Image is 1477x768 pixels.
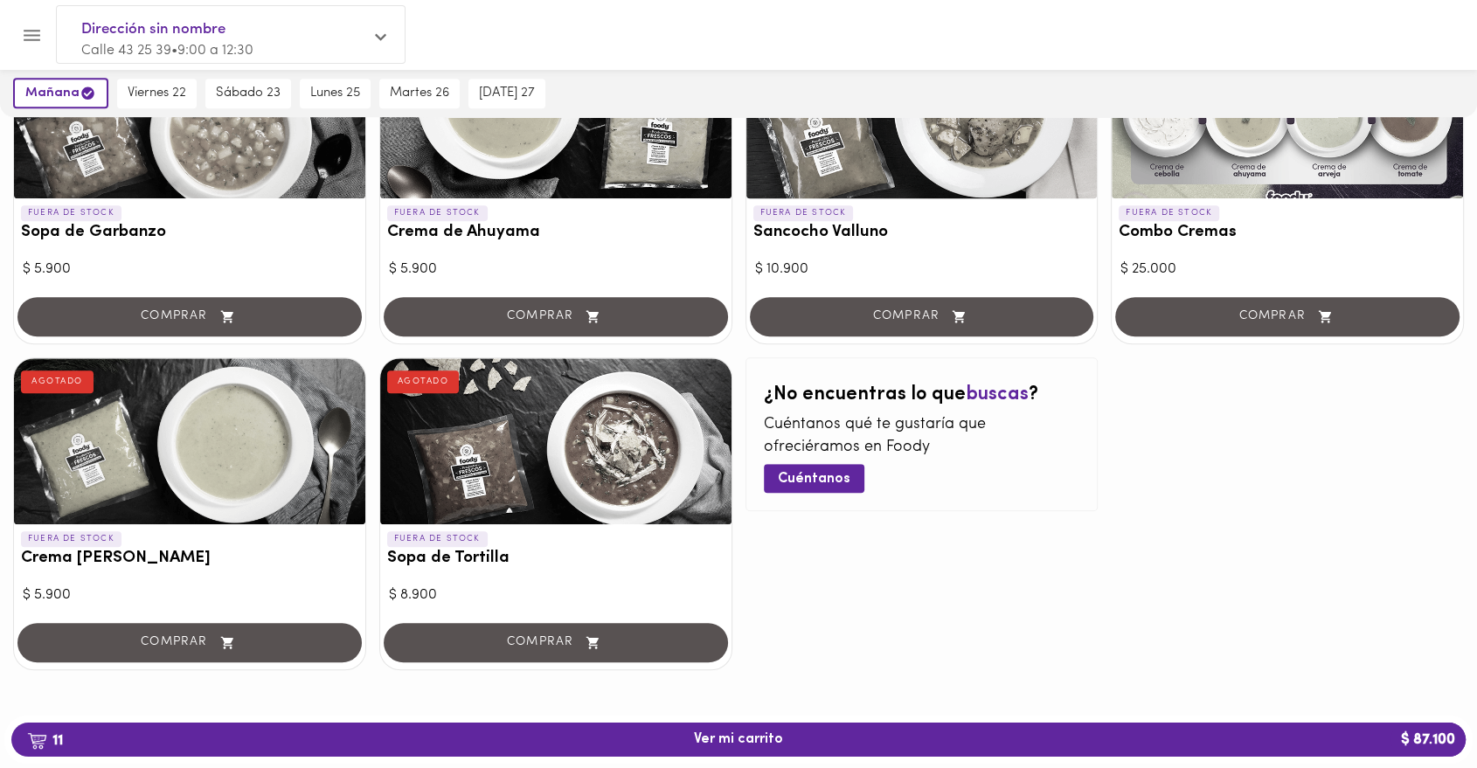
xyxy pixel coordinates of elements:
h3: Crema [PERSON_NAME] [21,550,358,568]
span: buscas [966,384,1029,405]
span: Dirección sin nombre [81,18,363,41]
span: viernes 22 [128,86,186,101]
button: Menu [10,14,53,57]
div: $ 25.000 [1120,259,1454,280]
div: AGOTADO [387,370,460,393]
p: FUERA DE STOCK [21,205,121,221]
button: sábado 23 [205,79,291,108]
h3: Sopa de Tortilla [387,550,725,568]
p: FUERA DE STOCK [1119,205,1219,221]
div: $ 5.900 [23,259,357,280]
button: 11Ver mi carrito$ 87.100 [11,723,1466,757]
div: AGOTADO [21,370,94,393]
p: FUERA DE STOCK [753,205,854,221]
h3: Crema de Ahuyama [387,224,725,242]
span: [DATE] 27 [479,86,535,101]
span: Ver mi carrito [694,731,783,748]
span: mañana [25,85,96,101]
button: mañana [13,78,108,108]
h3: Combo Cremas [1119,224,1456,242]
button: Cuéntanos [764,464,864,493]
b: 11 [17,729,73,751]
span: sábado 23 [216,86,281,101]
iframe: Messagebird Livechat Widget [1376,667,1460,751]
div: Crema del Huerto [14,358,365,524]
span: lunes 25 [310,86,360,101]
button: lunes 25 [300,79,371,108]
div: $ 8.900 [389,585,723,605]
button: [DATE] 27 [468,79,545,108]
button: viernes 22 [117,79,197,108]
div: $ 5.900 [23,585,357,605]
div: $ 10.900 [755,259,1089,280]
p: FUERA DE STOCK [387,205,488,221]
img: cart.png [27,732,47,750]
p: FUERA DE STOCK [21,531,121,547]
span: martes 26 [390,86,449,101]
h3: Sopa de Garbanzo [21,224,358,242]
div: Sopa de Tortilla [380,358,732,524]
h2: ¿No encuentras lo que ? [764,384,1080,405]
h3: Sancocho Valluno [753,224,1091,242]
button: martes 26 [379,79,460,108]
span: Cuéntanos [778,471,850,488]
p: FUERA DE STOCK [387,531,488,547]
p: Cuéntanos qué te gustaría que ofreciéramos en Foody [764,414,1080,459]
span: Calle 43 25 39 • 9:00 a 12:30 [81,44,253,58]
div: $ 5.900 [389,259,723,280]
